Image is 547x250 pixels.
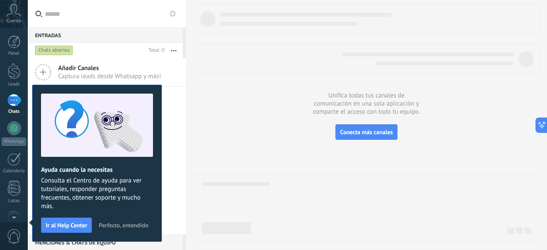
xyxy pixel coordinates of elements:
button: Perfecto, entendido [95,219,152,232]
span: Conecta más canales [340,128,393,136]
div: Panel [2,51,26,56]
span: Captura leads desde Whatsapp y más! [58,72,161,80]
span: Cuenta [7,18,21,24]
div: Total: 0 [145,46,165,55]
span: Consulta el Centro de ayuda para ver tutoriales, responder preguntas frecuentes, obtener soporte ... [41,176,153,211]
div: Leads [2,82,26,87]
span: Añadir Canales [58,64,161,72]
button: Conecta más canales [335,124,397,140]
div: Chats abiertos [35,45,73,56]
div: Listas [2,198,26,204]
span: Perfecto, entendido [99,222,148,228]
button: Ir al Help Center [41,218,92,233]
span: Ir al Help Center [46,222,87,228]
div: WhatsApp [2,138,26,146]
h2: Ayuda cuando la necesitas [41,166,153,174]
div: Chats [2,109,26,115]
div: Menciones & Chats de equipo [28,235,183,250]
div: Calendario [2,168,26,174]
div: Entradas [28,27,183,43]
